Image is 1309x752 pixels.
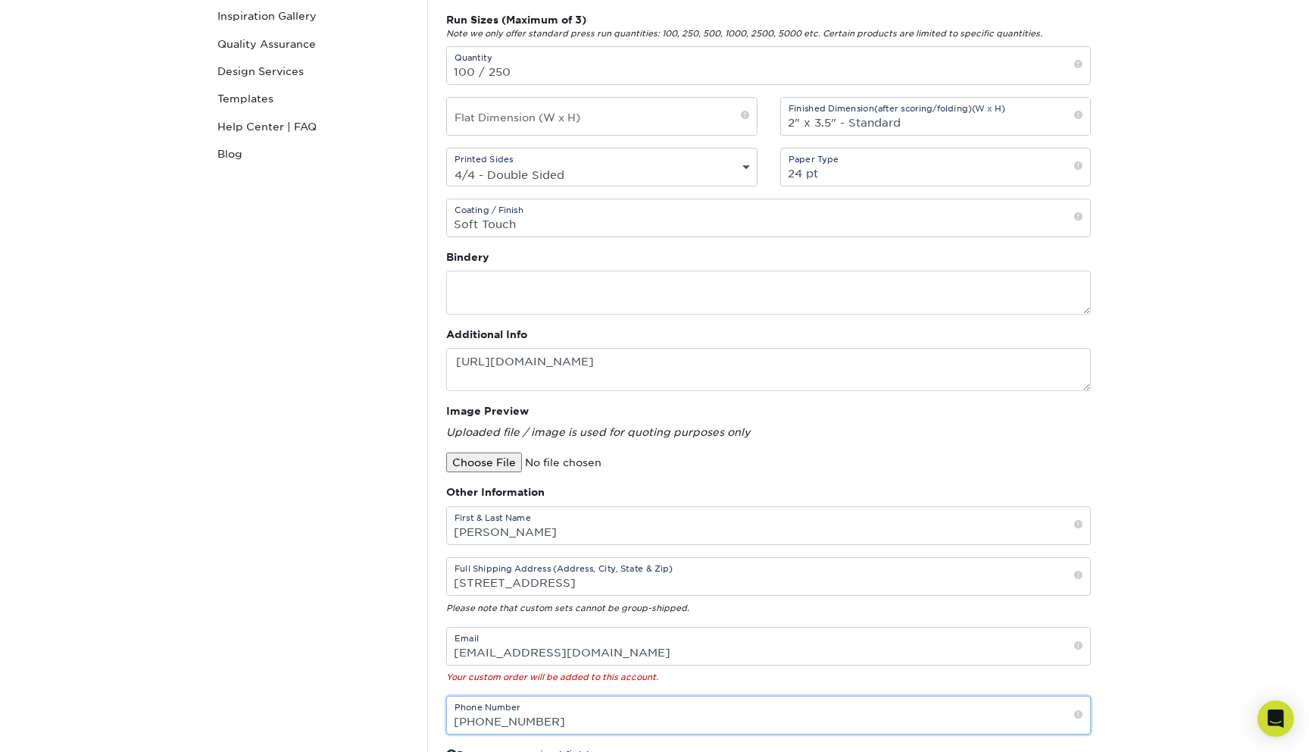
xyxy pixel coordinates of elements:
[446,672,658,682] em: Your custom order will be added to this account.
[446,405,529,417] strong: Image Preview
[211,85,416,112] a: Templates
[211,113,416,140] a: Help Center | FAQ
[446,14,586,26] strong: Run Sizes (Maximum of 3)
[446,251,489,263] strong: Bindery
[446,486,545,498] strong: Other Information
[211,140,416,168] a: Blog
[446,426,750,438] em: Uploaded file / image is used for quoting purposes only
[211,2,416,30] a: Inspiration Gallery
[211,58,416,85] a: Design Services
[1257,700,1294,737] div: Open Intercom Messenger
[446,603,689,613] em: Please note that custom sets cannot be group-shipped.
[211,30,416,58] a: Quality Assurance
[446,29,1042,39] em: Note we only offer standard press run quantities: 100, 250, 500, 1000, 2500, 5000 etc. Certain pr...
[446,328,527,340] strong: Additional Info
